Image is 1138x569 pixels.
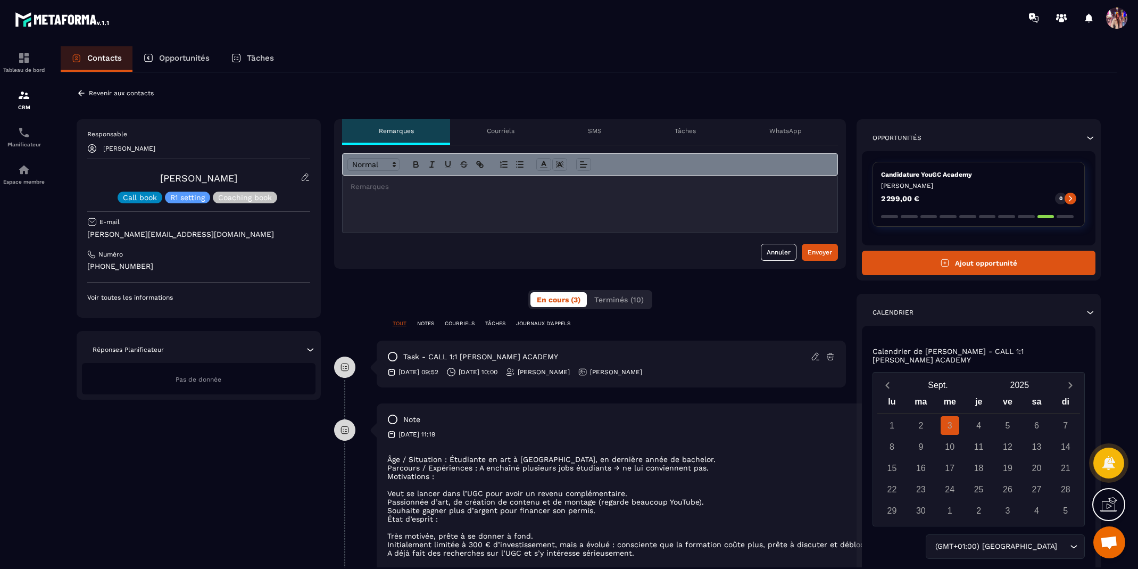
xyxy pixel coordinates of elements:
li: Très motivée, prête à se donner à fond. [387,532,1004,540]
p: Tâches [247,53,274,63]
p: task - CALL 1:1 [PERSON_NAME] ACADEMY [403,352,558,362]
div: 1 [941,501,959,520]
p: Tableau de bord [3,67,45,73]
button: Next month [1060,378,1080,392]
p: Calendrier [873,308,913,317]
div: lu [877,394,906,413]
div: 28 [1056,480,1075,499]
button: Open years overlay [979,376,1060,394]
p: Calendrier de [PERSON_NAME] - CALL 1:1 [PERSON_NAME] ACADEMY [873,347,1085,364]
p: Candidature YouGC Academy [881,170,1076,179]
p: JOURNAUX D'APPELS [516,320,570,327]
p: Responsable [87,130,310,138]
div: 16 [911,459,930,477]
div: 21 [1056,459,1075,477]
div: 8 [883,438,901,456]
a: formationformationTableau de bord [3,44,45,81]
div: sa [1022,394,1051,413]
div: je [964,394,993,413]
p: Espace membre [3,179,45,185]
div: 15 [883,459,901,477]
a: schedulerschedulerPlanificateur [3,118,45,155]
p: [PERSON_NAME] [103,145,155,152]
li: Initialement limitée à 300 € d’investissement, mais a évolué : consciente que la formation coûte ... [387,540,1004,549]
button: Envoyer [802,244,838,261]
p: Coaching book [218,194,272,201]
li: Motivations : [387,472,1004,481]
p: [PHONE_NUMBER] [87,261,310,271]
img: formation [18,52,30,64]
div: 4 [969,416,988,435]
div: 17 [941,459,959,477]
p: Remarques [379,127,414,135]
div: 6 [1027,416,1046,435]
button: En cours (3) [530,292,587,307]
div: Calendar days [877,416,1080,520]
div: 11 [969,438,988,456]
li: Veut se lancer dans l’UGC pour avoir un revenu complémentaire. [387,489,1004,498]
div: ve [993,394,1022,413]
div: 7 [1056,416,1075,435]
li: Âge / Situation : Étudiante en art à [GEOGRAPHIC_DATA], en dernière année de bachelor. [387,455,1004,464]
div: me [935,394,964,413]
p: [DATE] 09:52 [398,368,438,376]
div: 5 [1056,501,1075,520]
p: [PERSON_NAME][EMAIL_ADDRESS][DOMAIN_NAME] [87,229,310,240]
div: 26 [999,480,1017,499]
li: Passionnée d’art, de création de contenu et de montage (regarde beaucoup YouTube). [387,498,1004,506]
div: 3 [941,416,959,435]
p: TOUT [393,320,406,327]
div: 1 [883,416,901,435]
p: R1 setting [170,194,205,201]
img: logo [15,10,111,29]
div: 27 [1027,480,1046,499]
p: Réponses Planificateur [93,345,164,354]
p: Contacts [87,53,122,63]
div: 2 [969,501,988,520]
span: Pas de donnée [176,376,221,383]
p: [PERSON_NAME] [518,368,570,376]
div: 18 [969,459,988,477]
p: TÂCHES [485,320,505,327]
span: En cours (3) [537,295,580,304]
div: 14 [1056,438,1075,456]
div: 19 [999,459,1017,477]
a: automationsautomationsEspace membre [3,155,45,193]
div: 22 [883,480,901,499]
p: note [403,415,420,425]
div: 30 [911,501,930,520]
li: A déjà fait des recherches sur l’UGC et s’y intéresse sérieusement. [387,549,1004,557]
p: CRM [3,104,45,110]
p: [DATE] 11:19 [398,430,435,439]
a: formationformationCRM [3,81,45,118]
div: 13 [1027,438,1046,456]
p: 0 [1059,195,1062,202]
li: Souhaite gagner plus d’argent pour financer son permis. [387,506,1004,515]
p: [PERSON_NAME] [881,182,1076,190]
div: Calendar wrapper [877,394,1080,520]
p: SMS [588,127,602,135]
p: WhatsApp [769,127,802,135]
div: Search for option [926,534,1085,559]
p: Tâches [675,127,696,135]
div: di [1051,394,1080,413]
div: 23 [911,480,930,499]
p: Opportunités [873,134,921,142]
a: Contacts [61,46,132,72]
p: Voir toutes les informations [87,293,310,302]
p: COURRIELS [445,320,475,327]
div: Envoyer [808,247,832,258]
p: 2 299,00 € [881,195,919,202]
div: 20 [1027,459,1046,477]
div: 5 [999,416,1017,435]
button: Ajout opportunité [862,251,1095,275]
div: 10 [941,438,959,456]
div: 9 [911,438,930,456]
div: 29 [883,501,901,520]
li: État d’esprit : [387,515,1004,523]
img: scheduler [18,126,30,139]
p: Courriels [487,127,514,135]
p: [DATE] 10:00 [459,368,497,376]
button: Terminés (10) [588,292,650,307]
img: automations [18,163,30,176]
